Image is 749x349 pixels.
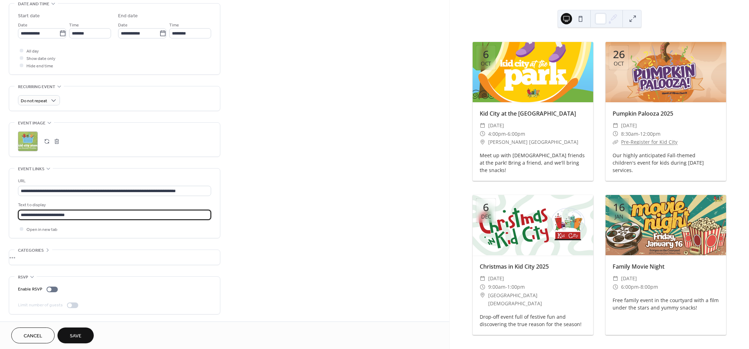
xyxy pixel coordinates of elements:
span: Recurring event [18,83,55,91]
div: Meet up with [DEMOGRAPHIC_DATA] friends at the park! Bring a friend, and we'll bring the snacks! [473,152,593,174]
span: [GEOGRAPHIC_DATA][DEMOGRAPHIC_DATA] [488,291,586,308]
span: Time [169,22,179,29]
span: Time [69,22,79,29]
div: ​ [613,283,618,291]
div: 16 [613,202,625,213]
div: ​ [480,291,485,300]
span: Cancel [24,332,42,340]
div: 26 [613,49,625,60]
span: All day [26,48,39,55]
div: Family Movie Night [606,262,726,271]
span: - [639,283,640,291]
div: Jan [615,214,623,219]
div: Text to display [18,201,210,209]
span: 12:00pm [640,130,661,138]
span: Date and time [18,0,49,8]
div: ​ [613,121,618,130]
span: Categories [18,247,44,254]
span: [DATE] [488,121,504,130]
span: 6:00pm [508,130,525,138]
div: Kid City at the [GEOGRAPHIC_DATA] [473,109,593,118]
span: [DATE] [488,274,504,283]
div: ​ [480,138,485,146]
span: 4:00pm [488,130,506,138]
div: ​ [613,274,618,283]
span: 8:00pm [640,283,658,291]
div: Oct [481,61,491,66]
span: 9:00am [488,283,505,291]
span: Event links [18,165,44,173]
div: Start date [18,12,40,20]
div: Dec [481,214,491,219]
div: 6 [483,49,489,60]
span: Do not repeat [21,97,47,105]
span: Hide end time [26,62,53,70]
div: ; [18,131,38,151]
span: - [505,283,507,291]
div: Free family event in the courtyard with a film under the stars and yummy snacks! [606,296,726,311]
div: Enable RSVP [18,286,42,293]
span: [DATE] [621,121,637,130]
span: - [506,130,508,138]
div: Limit number of guests [18,301,63,309]
button: Save [57,327,94,343]
div: URL [18,177,210,185]
span: Open in new tab [26,226,57,233]
div: Drop-off event full of festive fun and discovering the true reason for the season! [473,313,593,328]
span: 1:00pm [507,283,525,291]
a: Pumpkin Palooza 2025 [613,110,673,117]
div: End date [118,12,138,20]
div: Our highly anticipated Fall-themed children's event for kids during [DATE] services. [606,152,726,174]
span: 8:30am [621,130,638,138]
div: 6 [483,202,489,213]
div: ​ [613,138,618,146]
div: ​ [480,274,485,283]
div: Oct [614,61,624,66]
span: - [638,130,640,138]
div: ​ [480,121,485,130]
span: [DATE] [621,274,637,283]
button: Cancel [11,327,55,343]
span: [PERSON_NAME] [GEOGRAPHIC_DATA] [488,138,578,146]
span: Save [70,332,81,340]
span: RSVP [18,274,28,281]
div: ​ [613,130,618,138]
div: ​ [480,130,485,138]
div: ​ [480,283,485,291]
div: Christmas in Kid City 2025 [473,262,593,271]
span: Date [118,22,128,29]
a: Pre-Register for Kid City [621,139,677,145]
span: Date [18,22,27,29]
div: ••• [9,250,220,265]
span: 6:00pm [621,283,639,291]
span: Show date only [26,55,55,62]
span: Event image [18,120,45,127]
